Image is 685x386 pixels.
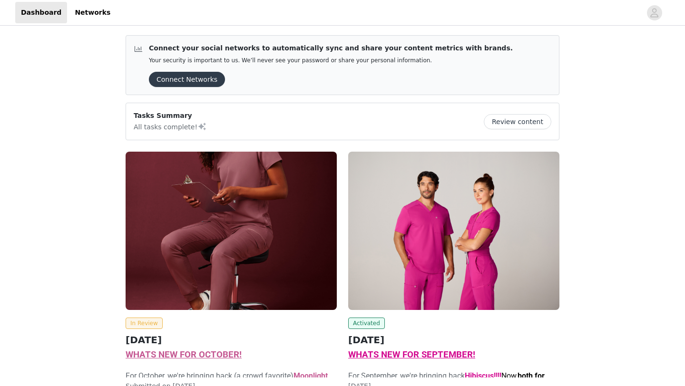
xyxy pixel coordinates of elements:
p: Tasks Summary [134,111,207,121]
h2: [DATE] [126,333,337,347]
h2: [DATE] [348,333,559,347]
div: avatar [650,5,659,20]
span: WHATS NEW FOR OCTOBER! [126,349,242,360]
button: Connect Networks [149,72,225,87]
a: Networks [69,2,116,23]
span: In Review [126,318,163,329]
p: Connect your social networks to automatically sync and share your content metrics with brands. [149,43,513,53]
span: Activated [348,318,385,329]
p: Your security is important to us. We’ll never see your password or share your personal information. [149,57,513,64]
strong: Hibiscus!!!! [465,371,501,380]
button: Review content [484,114,551,129]
img: Fabletics Scrubs [348,152,559,310]
p: All tasks complete! [134,121,207,132]
span: WHATS NEW FOR SEPTEMBER! [348,349,475,360]
a: Dashboard [15,2,67,23]
img: Fabletics Scrubs [126,152,337,310]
